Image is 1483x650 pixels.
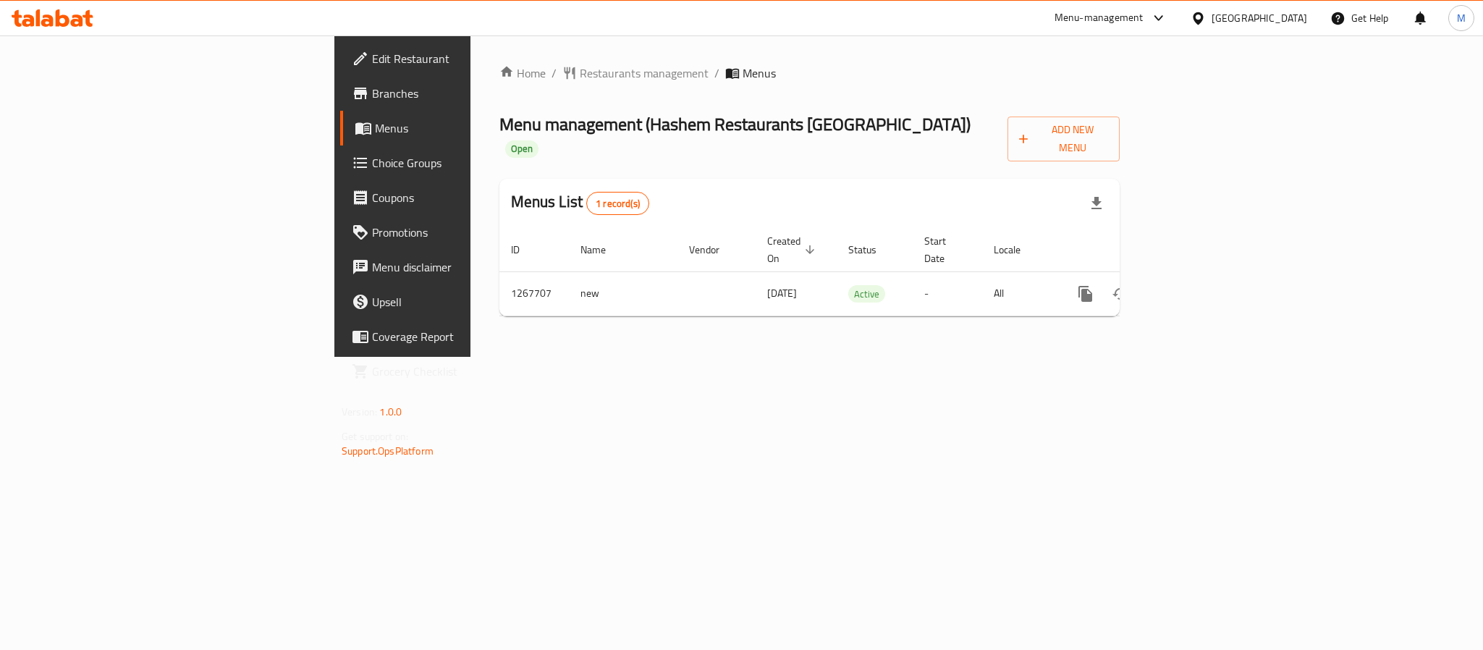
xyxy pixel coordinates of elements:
[1068,277,1103,311] button: more
[342,427,408,446] span: Get support on:
[499,108,971,140] span: Menu management ( Hashem Restaurants [GEOGRAPHIC_DATA] )
[340,145,582,180] a: Choice Groups
[499,228,1219,316] table: enhanced table
[340,76,582,111] a: Branches
[1079,186,1114,221] div: Export file
[340,111,582,145] a: Menus
[1019,121,1108,157] span: Add New Menu
[372,363,570,380] span: Grocery Checklist
[848,241,895,258] span: Status
[340,354,582,389] a: Grocery Checklist
[340,180,582,215] a: Coupons
[340,215,582,250] a: Promotions
[569,271,677,316] td: new
[340,284,582,319] a: Upsell
[372,85,570,102] span: Branches
[580,64,709,82] span: Restaurants management
[580,241,625,258] span: Name
[848,285,885,303] div: Active
[372,50,570,67] span: Edit Restaurant
[499,64,1120,82] nav: breadcrumb
[372,258,570,276] span: Menu disclaimer
[1103,277,1138,311] button: Change Status
[848,286,885,303] span: Active
[1457,10,1466,26] span: M
[913,271,982,316] td: -
[767,284,797,303] span: [DATE]
[982,271,1057,316] td: All
[689,241,738,258] span: Vendor
[342,402,377,421] span: Version:
[924,232,965,267] span: Start Date
[342,442,434,460] a: Support.OpsPlatform
[372,293,570,311] span: Upsell
[372,328,570,345] span: Coverage Report
[379,402,402,421] span: 1.0.0
[1212,10,1307,26] div: [GEOGRAPHIC_DATA]
[714,64,719,82] li: /
[340,319,582,354] a: Coverage Report
[372,224,570,241] span: Promotions
[340,250,582,284] a: Menu disclaimer
[586,192,649,215] div: Total records count
[1007,117,1120,161] button: Add New Menu
[994,241,1039,258] span: Locale
[767,232,819,267] span: Created On
[1057,228,1219,272] th: Actions
[511,241,538,258] span: ID
[743,64,776,82] span: Menus
[372,154,570,172] span: Choice Groups
[1055,9,1144,27] div: Menu-management
[511,191,649,215] h2: Menus List
[587,197,648,211] span: 1 record(s)
[375,119,570,137] span: Menus
[372,189,570,206] span: Coupons
[340,41,582,76] a: Edit Restaurant
[562,64,709,82] a: Restaurants management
